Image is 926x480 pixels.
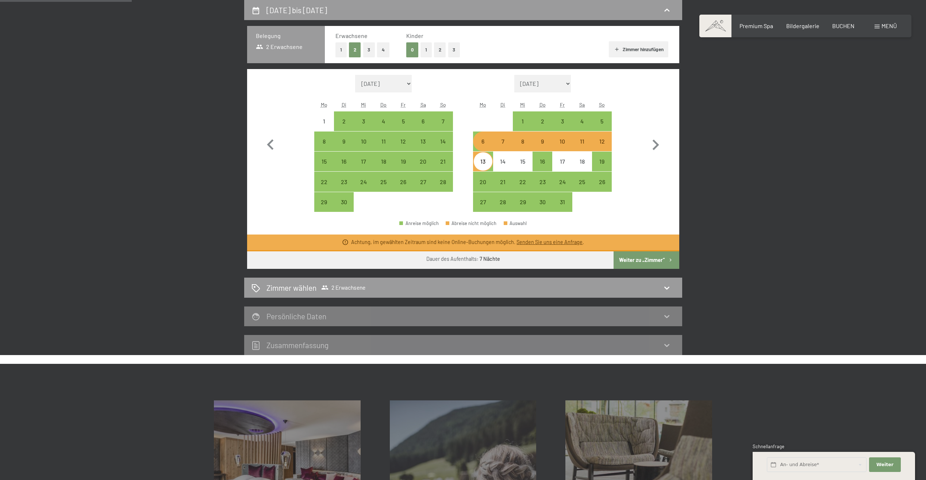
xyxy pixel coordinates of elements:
[314,132,334,151] div: Anreise möglich
[553,179,571,197] div: 24
[513,132,533,151] div: Wed Oct 08 2025
[393,152,413,171] div: Fri Sep 19 2025
[335,199,353,217] div: 30
[377,42,389,57] button: 4
[533,152,552,171] div: Thu Oct 16 2025
[533,152,552,171] div: Anreise möglich
[256,43,303,51] span: 2 Erwachsene
[572,172,592,191] div: Sat Oct 25 2025
[514,138,532,157] div: 8
[552,172,572,191] div: Anreise möglich
[380,102,387,108] abbr: Donnerstag
[739,22,773,29] span: Premium Spa
[493,172,513,191] div: Anreise möglich
[446,221,497,226] div: Abreise nicht möglich
[374,118,393,137] div: 4
[553,118,571,137] div: 3
[513,132,533,151] div: Anreise möglich
[552,132,572,151] div: Fri Oct 10 2025
[592,111,612,131] div: Sun Oct 05 2025
[433,132,453,151] div: Sun Sep 14 2025
[552,192,572,212] div: Fri Oct 31 2025
[393,111,413,131] div: Fri Sep 05 2025
[474,199,492,217] div: 27
[314,172,334,191] div: Mon Sep 22 2025
[533,172,552,191] div: Anreise möglich
[334,111,354,131] div: Anreise möglich
[599,102,605,108] abbr: Sonntag
[354,111,373,131] div: Anreise möglich
[334,132,354,151] div: Anreise möglich
[592,152,612,171] div: Anreise möglich
[354,179,373,197] div: 24
[374,159,393,177] div: 18
[314,132,334,151] div: Mon Sep 08 2025
[335,138,353,157] div: 9
[533,179,552,197] div: 23
[420,102,426,108] abbr: Samstag
[494,138,512,157] div: 7
[572,152,592,171] div: Sat Oct 18 2025
[374,138,393,157] div: 11
[533,159,552,177] div: 16
[533,199,552,217] div: 30
[609,41,668,57] button: Zimmer hinzufügen
[493,132,513,151] div: Tue Oct 07 2025
[572,152,592,171] div: Anreise nicht möglich
[494,179,512,197] div: 21
[374,132,393,151] div: Thu Sep 11 2025
[645,75,666,212] button: Nächster Monat
[533,192,552,212] div: Thu Oct 30 2025
[473,132,493,151] div: Anreise möglich
[516,239,583,245] a: Senden Sie uns eine Anfrage
[500,102,505,108] abbr: Dienstag
[374,111,393,131] div: Thu Sep 04 2025
[493,132,513,151] div: Anreise möglich
[334,192,354,212] div: Tue Sep 30 2025
[393,111,413,131] div: Anreise möglich
[480,102,486,108] abbr: Montag
[354,111,373,131] div: Wed Sep 03 2025
[420,42,432,57] button: 1
[514,179,532,197] div: 22
[514,118,532,137] div: 1
[374,172,393,191] div: Anreise möglich
[394,179,412,197] div: 26
[592,172,612,191] div: Sun Oct 26 2025
[552,152,572,171] div: Anreise nicht möglich
[592,132,612,151] div: Anreise möglich
[474,159,492,177] div: 13
[314,111,334,131] div: Anreise nicht möglich
[414,138,432,157] div: 13
[433,152,453,171] div: Anreise möglich
[406,42,418,57] button: 0
[876,461,894,468] span: Weiter
[393,132,413,151] div: Fri Sep 12 2025
[513,192,533,212] div: Anreise möglich
[413,152,433,171] div: Anreise möglich
[552,111,572,131] div: Anreise möglich
[493,152,513,171] div: Tue Oct 14 2025
[786,22,819,29] a: Bildergalerie
[533,138,552,157] div: 9
[433,172,453,191] div: Sun Sep 28 2025
[394,138,412,157] div: 12
[533,132,552,151] div: Anreise möglich
[881,22,897,29] span: Menü
[493,152,513,171] div: Anreise nicht möglich
[349,42,361,57] button: 2
[315,179,333,197] div: 22
[335,179,353,197] div: 23
[334,192,354,212] div: Anreise möglich
[593,179,611,197] div: 26
[514,159,532,177] div: 15
[572,172,592,191] div: Anreise möglich
[354,132,373,151] div: Wed Sep 10 2025
[314,152,334,171] div: Anreise möglich
[413,132,433,151] div: Sat Sep 13 2025
[433,172,453,191] div: Anreise möglich
[413,172,433,191] div: Anreise möglich
[335,159,353,177] div: 16
[361,102,366,108] abbr: Mittwoch
[533,172,552,191] div: Thu Oct 23 2025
